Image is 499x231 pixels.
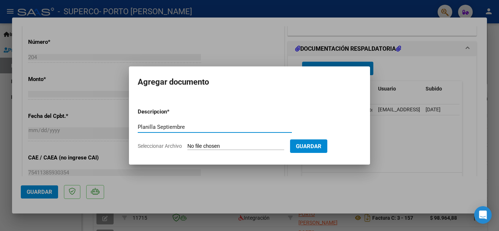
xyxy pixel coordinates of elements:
p: Descripcion [138,108,205,116]
span: Seleccionar Archivo [138,143,182,149]
div: Open Intercom Messenger [474,206,492,224]
span: Guardar [296,143,321,150]
button: Guardar [290,139,327,153]
h2: Agregar documento [138,75,361,89]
